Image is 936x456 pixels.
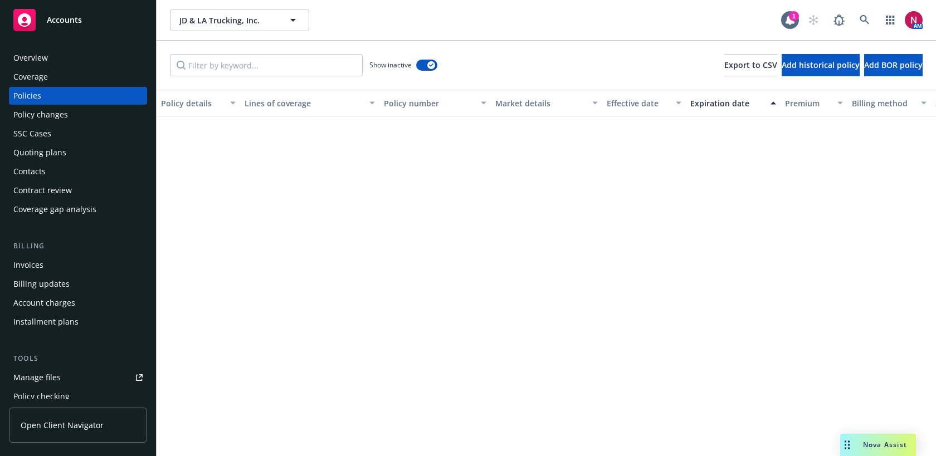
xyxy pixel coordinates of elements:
[724,60,777,70] span: Export to CSV
[9,275,147,293] a: Billing updates
[245,97,363,109] div: Lines of coverage
[9,106,147,124] a: Policy changes
[852,97,914,109] div: Billing method
[9,182,147,199] a: Contract review
[13,388,70,405] div: Policy checking
[491,90,602,116] button: Market details
[607,97,669,109] div: Effective date
[13,163,46,180] div: Contacts
[686,90,781,116] button: Expiration date
[13,275,70,293] div: Billing updates
[9,200,147,218] a: Coverage gap analysis
[13,182,72,199] div: Contract review
[9,68,147,86] a: Coverage
[13,313,79,331] div: Installment plans
[13,294,75,312] div: Account charges
[9,369,147,386] a: Manage files
[13,256,43,274] div: Invoices
[13,200,96,218] div: Coverage gap analysis
[782,54,860,76] button: Add historical policy
[785,97,831,109] div: Premium
[864,60,923,70] span: Add BOR policy
[157,90,240,116] button: Policy details
[13,106,68,124] div: Policy changes
[13,125,51,143] div: SSC Cases
[854,9,876,31] a: Search
[864,54,923,76] button: Add BOR policy
[240,90,379,116] button: Lines of coverage
[840,434,854,456] div: Drag to move
[21,419,104,431] span: Open Client Navigator
[13,49,48,67] div: Overview
[781,90,847,116] button: Premium
[602,90,686,116] button: Effective date
[161,97,223,109] div: Policy details
[13,68,48,86] div: Coverage
[9,241,147,252] div: Billing
[840,434,916,456] button: Nova Assist
[9,313,147,331] a: Installment plans
[13,87,41,105] div: Policies
[495,97,586,109] div: Market details
[828,9,850,31] a: Report a Bug
[724,54,777,76] button: Export to CSV
[9,125,147,143] a: SSC Cases
[9,4,147,36] a: Accounts
[9,49,147,67] a: Overview
[13,369,61,386] div: Manage files
[9,87,147,105] a: Policies
[179,14,276,26] span: JD & LA Trucking, Inc.
[847,90,931,116] button: Billing method
[47,16,82,24] span: Accounts
[9,294,147,312] a: Account charges
[384,97,474,109] div: Policy number
[170,9,309,31] button: JD & LA Trucking, Inc.
[9,163,147,180] a: Contacts
[863,440,907,449] span: Nova Assist
[9,388,147,405] a: Policy checking
[9,256,147,274] a: Invoices
[690,97,764,109] div: Expiration date
[905,11,923,29] img: photo
[13,144,66,161] div: Quoting plans
[802,9,825,31] a: Start snowing
[9,144,147,161] a: Quoting plans
[379,90,491,116] button: Policy number
[879,9,901,31] a: Switch app
[369,60,412,70] span: Show inactive
[782,60,860,70] span: Add historical policy
[170,54,363,76] input: Filter by keyword...
[789,11,799,21] div: 1
[9,353,147,364] div: Tools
